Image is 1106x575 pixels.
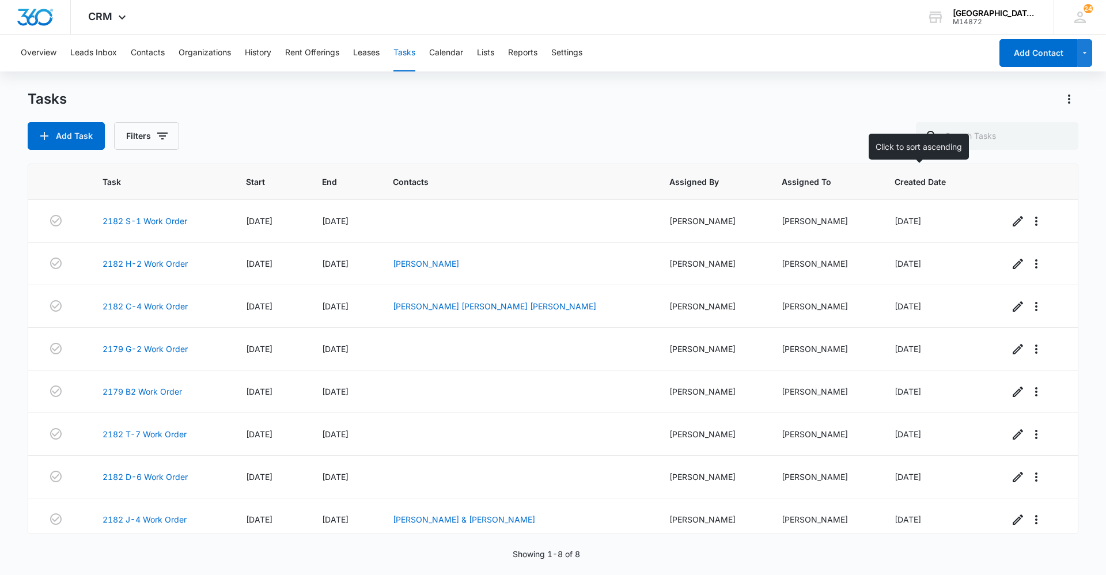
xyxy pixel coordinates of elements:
[21,35,56,71] button: Overview
[895,387,921,396] span: [DATE]
[953,18,1037,26] div: account id
[246,216,272,226] span: [DATE]
[246,472,272,482] span: [DATE]
[322,259,349,268] span: [DATE]
[669,215,754,227] div: [PERSON_NAME]
[782,258,866,270] div: [PERSON_NAME]
[103,428,187,440] a: 2182 T-7 Work Order
[285,35,339,71] button: Rent Offerings
[245,35,271,71] button: History
[782,343,866,355] div: [PERSON_NAME]
[895,515,921,524] span: [DATE]
[895,344,921,354] span: [DATE]
[429,35,463,71] button: Calendar
[895,301,921,311] span: [DATE]
[782,471,866,483] div: [PERSON_NAME]
[669,428,754,440] div: [PERSON_NAME]
[895,216,921,226] span: [DATE]
[322,515,349,524] span: [DATE]
[322,216,349,226] span: [DATE]
[103,513,187,525] a: 2182 J-4 Work Order
[508,35,537,71] button: Reports
[246,301,272,311] span: [DATE]
[353,35,380,71] button: Leases
[1084,4,1093,13] span: 24
[131,35,165,71] button: Contacts
[551,35,582,71] button: Settings
[103,258,188,270] a: 2182 H-2 Work Order
[782,385,866,398] div: [PERSON_NAME]
[669,300,754,312] div: [PERSON_NAME]
[999,39,1077,67] button: Add Contact
[114,122,179,150] button: Filters
[322,472,349,482] span: [DATE]
[246,387,272,396] span: [DATE]
[669,513,754,525] div: [PERSON_NAME]
[669,343,754,355] div: [PERSON_NAME]
[393,35,415,71] button: Tasks
[103,471,188,483] a: 2182 D-6 Work Order
[322,344,349,354] span: [DATE]
[393,176,625,188] span: Contacts
[246,259,272,268] span: [DATE]
[1084,4,1093,13] div: notifications count
[103,385,182,398] a: 2179 B2 Work Order
[869,134,969,160] div: Click to sort ascending
[103,343,188,355] a: 2179 G-2 Work Order
[70,35,117,71] button: Leads Inbox
[393,259,459,268] a: [PERSON_NAME]
[322,176,349,188] span: End
[916,122,1078,150] input: Search Tasks
[895,259,921,268] span: [DATE]
[669,176,737,188] span: Assigned By
[393,301,596,311] a: [PERSON_NAME] [PERSON_NAME] [PERSON_NAME]
[246,429,272,439] span: [DATE]
[782,215,866,227] div: [PERSON_NAME]
[246,515,272,524] span: [DATE]
[322,301,349,311] span: [DATE]
[895,429,921,439] span: [DATE]
[1060,90,1078,108] button: Actions
[782,513,866,525] div: [PERSON_NAME]
[103,300,188,312] a: 2182 C-4 Work Order
[179,35,231,71] button: Organizations
[782,428,866,440] div: [PERSON_NAME]
[669,471,754,483] div: [PERSON_NAME]
[28,122,105,150] button: Add Task
[246,344,272,354] span: [DATE]
[669,258,754,270] div: [PERSON_NAME]
[782,300,866,312] div: [PERSON_NAME]
[393,515,535,524] a: [PERSON_NAME] & [PERSON_NAME]
[103,176,202,188] span: Task
[895,472,921,482] span: [DATE]
[513,548,580,560] p: Showing 1-8 of 8
[895,176,965,188] span: Created Date
[28,90,67,108] h1: Tasks
[669,385,754,398] div: [PERSON_NAME]
[322,387,349,396] span: [DATE]
[322,429,349,439] span: [DATE]
[103,215,187,227] a: 2182 S-1 Work Order
[88,10,112,22] span: CRM
[953,9,1037,18] div: account name
[246,176,278,188] span: Start
[477,35,494,71] button: Lists
[782,176,850,188] span: Assigned To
